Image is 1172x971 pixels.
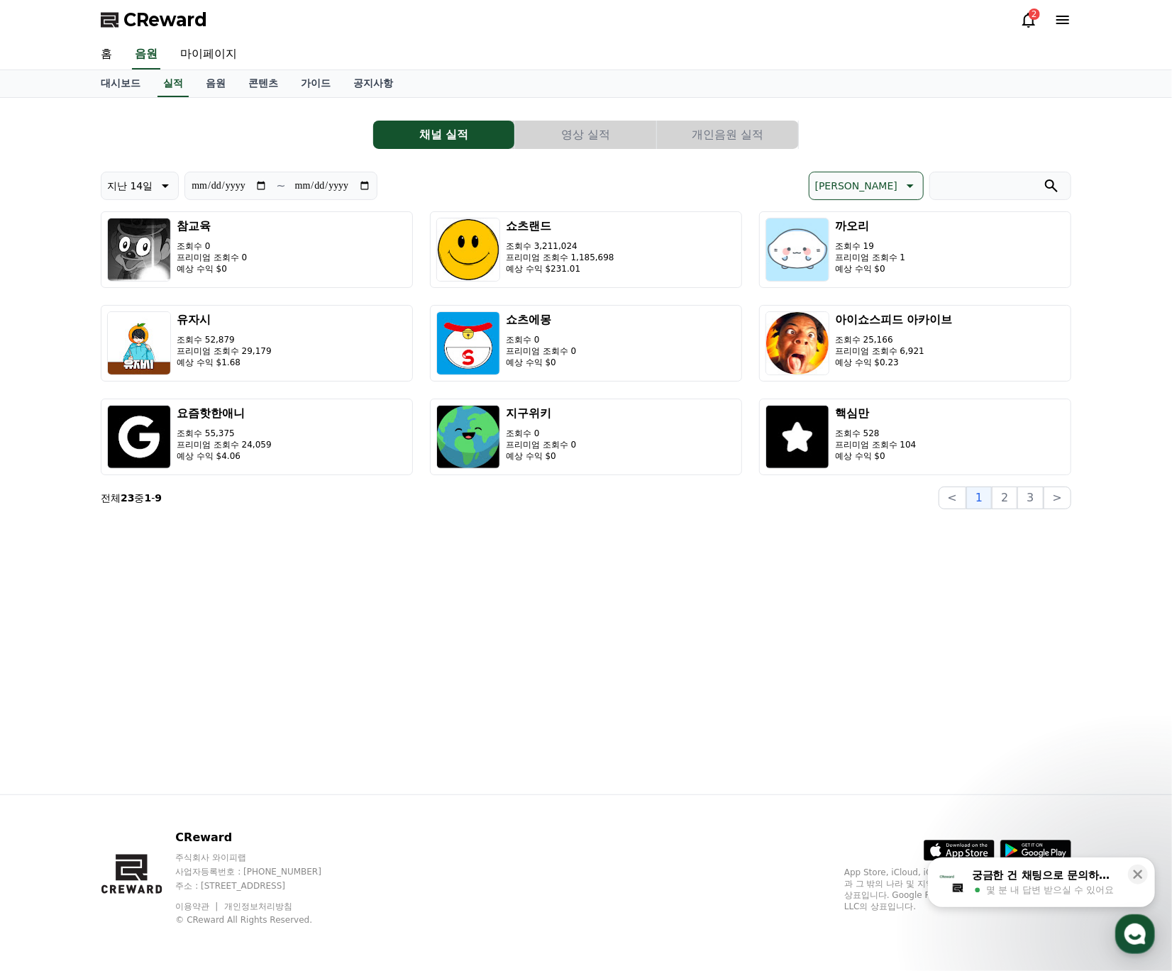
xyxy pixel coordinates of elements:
[1029,9,1040,20] div: 2
[175,880,348,892] p: 주소 : [STREET_ADDRESS]
[130,472,147,483] span: 대화
[657,121,799,149] a: 개인음원 실적
[835,334,953,345] p: 조회수 25,166
[835,311,953,328] h3: 아이쇼스피드 아카이브
[506,334,576,345] p: 조회수 0
[835,439,917,450] p: 프리미엄 조회수 104
[809,172,924,200] button: [PERSON_NAME]
[430,305,742,382] button: 쇼츠에몽 조회수 0 프리미엄 조회수 0 예상 수익 $0
[515,121,657,149] a: 영상 실적
[219,471,236,482] span: 설정
[436,405,500,469] img: 지구위키
[373,121,515,149] a: 채널 실적
[175,829,348,846] p: CReward
[276,177,285,194] p: ~
[506,240,614,252] p: 조회수 3,211,024
[144,492,151,504] strong: 1
[506,252,614,263] p: 프리미엄 조회수 1,185,698
[177,405,272,422] h3: 요즘핫한애니
[101,172,179,200] button: 지난 14일
[506,439,576,450] p: 프리미엄 조회수 0
[506,311,576,328] h3: 쇼츠에몽
[177,357,272,368] p: 예상 수익 $1.68
[835,263,905,274] p: 예상 수익 $0
[45,471,53,482] span: 홈
[430,211,742,288] button: 쇼츠랜드 조회수 3,211,024 프리미엄 조회수 1,185,698 예상 수익 $231.01
[939,487,966,509] button: <
[107,311,171,375] img: 유자시
[430,399,742,475] button: 지구위키 조회수 0 프리미엄 조회수 0 예상 수익 $0
[759,211,1071,288] button: 까오리 조회수 19 프리미엄 조회수 1 예상 수익 $0
[177,450,272,462] p: 예상 수익 $4.06
[183,450,272,485] a: 설정
[844,867,1071,912] p: App Store, iCloud, iCloud Drive 및 iTunes Store는 미국과 그 밖의 나라 및 지역에서 등록된 Apple Inc.의 서비스 상표입니다. Goo...
[835,252,905,263] p: 프리미엄 조회수 1
[506,345,576,357] p: 프리미엄 조회수 0
[107,218,171,282] img: 참교육
[1044,487,1071,509] button: >
[436,311,500,375] img: 쇼츠에몽
[175,901,220,911] a: 이용약관
[94,450,183,485] a: 대화
[835,357,953,368] p: 예상 수익 $0.23
[506,357,576,368] p: 예상 수익 $0
[132,40,160,70] a: 음원
[194,70,237,97] a: 음원
[101,305,413,382] button: 유자시 조회수 52,879 프리미엄 조회수 29,179 예상 수익 $1.68
[224,901,292,911] a: 개인정보처리방침
[506,450,576,462] p: 예상 수익 $0
[657,121,798,149] button: 개인음원 실적
[177,428,272,439] p: 조회수 55,375
[506,263,614,274] p: 예상 수익 $231.01
[155,492,162,504] strong: 9
[835,218,905,235] h3: 까오리
[101,9,207,31] a: CReward
[101,399,413,475] button: 요즘핫한애니 조회수 55,375 프리미엄 조회수 24,059 예상 수익 $4.06
[177,345,272,357] p: 프리미엄 조회수 29,179
[175,866,348,877] p: 사업자등록번호 : [PHONE_NUMBER]
[121,492,134,504] strong: 23
[1020,11,1037,28] a: 2
[835,240,905,252] p: 조회수 19
[506,428,576,439] p: 조회수 0
[342,70,404,97] a: 공지사항
[157,70,189,97] a: 실적
[506,405,576,422] h3: 지구위키
[759,305,1071,382] button: 아이쇼스피드 아카이브 조회수 25,166 프리미엄 조회수 6,921 예상 수익 $0.23
[177,252,247,263] p: 프리미엄 조회수 0
[89,70,152,97] a: 대시보드
[436,218,500,282] img: 쇼츠랜드
[175,852,348,863] p: 주식회사 와이피랩
[835,405,917,422] h3: 핵심만
[373,121,514,149] button: 채널 실적
[89,40,123,70] a: 홈
[107,405,171,469] img: 요즘핫한애니
[835,450,917,462] p: 예상 수익 $0
[289,70,342,97] a: 가이드
[966,487,992,509] button: 1
[759,399,1071,475] button: 핵심만 조회수 528 프리미엄 조회수 104 예상 수익 $0
[177,218,247,235] h3: 참교육
[4,450,94,485] a: 홈
[177,263,247,274] p: 예상 수익 $0
[107,176,153,196] p: 지난 14일
[765,311,829,375] img: 아이쇼스피드 아카이브
[835,345,953,357] p: 프리미엄 조회수 6,921
[177,311,272,328] h3: 유자시
[169,40,248,70] a: 마이페이지
[177,240,247,252] p: 조회수 0
[1017,487,1043,509] button: 3
[815,176,897,196] p: [PERSON_NAME]
[506,218,614,235] h3: 쇼츠랜드
[515,121,656,149] button: 영상 실적
[123,9,207,31] span: CReward
[765,405,829,469] img: 핵심만
[175,914,348,926] p: © CReward All Rights Reserved.
[765,218,829,282] img: 까오리
[101,491,162,505] p: 전체 중 -
[101,211,413,288] button: 참교육 조회수 0 프리미엄 조회수 0 예상 수익 $0
[177,334,272,345] p: 조회수 52,879
[237,70,289,97] a: 콘텐츠
[835,428,917,439] p: 조회수 528
[992,487,1017,509] button: 2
